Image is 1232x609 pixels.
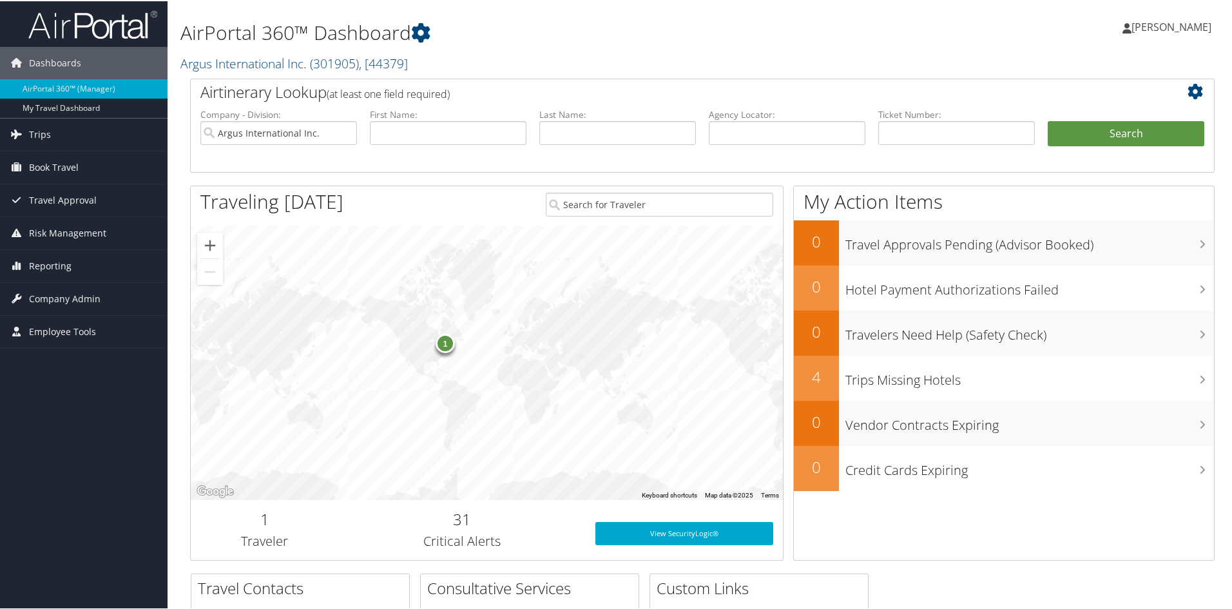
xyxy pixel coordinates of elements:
label: Company - Division: [200,107,357,120]
span: [PERSON_NAME] [1131,19,1211,33]
h2: 31 [349,507,576,529]
span: Map data ©2025 [705,490,753,498]
a: View SecurityLogic® [595,521,773,544]
span: Risk Management [29,216,106,248]
span: , [ 44379 ] [359,53,408,71]
span: (at least one field required) [327,86,450,100]
h3: Traveler [200,531,329,549]
label: First Name: [370,107,526,120]
div: 1 [436,333,455,352]
a: 0Vendor Contracts Expiring [794,400,1214,445]
span: Reporting [29,249,72,281]
span: ( 301905 ) [310,53,359,71]
h1: My Action Items [794,187,1214,214]
h2: 4 [794,365,839,387]
span: Travel Approval [29,183,97,215]
h1: Traveling [DATE] [200,187,343,214]
h2: 0 [794,455,839,477]
h2: Travel Contacts [198,576,409,598]
a: 0Credit Cards Expiring [794,445,1214,490]
button: Search [1048,120,1204,146]
button: Zoom out [197,258,223,284]
h2: 0 [794,229,839,251]
h2: 0 [794,320,839,342]
a: 4Trips Missing Hotels [794,354,1214,400]
span: Employee Tools [29,314,96,347]
h3: Travel Approvals Pending (Advisor Booked) [845,228,1214,253]
h3: Travelers Need Help (Safety Check) [845,318,1214,343]
a: Terms (opens in new tab) [761,490,779,498]
h2: 0 [794,410,839,432]
a: [PERSON_NAME] [1122,6,1224,45]
img: airportal-logo.png [28,8,157,39]
a: 0Travel Approvals Pending (Advisor Booked) [794,219,1214,264]
img: Google [194,482,236,499]
h1: AirPortal 360™ Dashboard [180,18,876,45]
h2: 0 [794,275,839,296]
h3: Vendor Contracts Expiring [845,409,1214,433]
span: Company Admin [29,282,101,314]
label: Ticket Number: [878,107,1035,120]
a: Argus International Inc. [180,53,408,71]
span: Trips [29,117,51,150]
label: Last Name: [539,107,696,120]
button: Keyboard shortcuts [642,490,697,499]
h2: Custom Links [657,576,868,598]
button: Zoom in [197,231,223,257]
h3: Credit Cards Expiring [845,454,1214,478]
a: 0Travelers Need Help (Safety Check) [794,309,1214,354]
a: Open this area in Google Maps (opens a new window) [194,482,236,499]
h2: 1 [200,507,329,529]
span: Dashboards [29,46,81,78]
span: Book Travel [29,150,79,182]
h3: Trips Missing Hotels [845,363,1214,388]
a: 0Hotel Payment Authorizations Failed [794,264,1214,309]
h2: Airtinerary Lookup [200,80,1119,102]
h3: Critical Alerts [349,531,576,549]
h3: Hotel Payment Authorizations Failed [845,273,1214,298]
label: Agency Locator: [709,107,865,120]
input: Search for Traveler [546,191,773,215]
h2: Consultative Services [427,576,639,598]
